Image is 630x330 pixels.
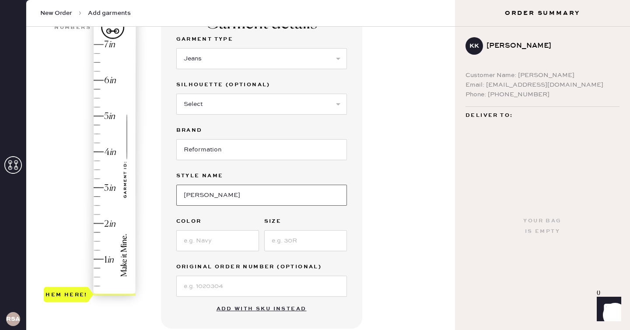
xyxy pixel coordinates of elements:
div: 7 [104,39,108,51]
span: Add garments [88,9,131,18]
label: Original Order Number (Optional) [176,262,347,272]
iframe: Front Chat [588,291,626,328]
input: e.g. Daisy 2 Pocket [176,185,347,206]
div: Hem here! [45,289,87,300]
div: Show higher numbers [53,14,91,30]
div: [STREET_ADDRESS] Shoreline , WA 98177 [465,121,619,143]
div: Phone: [PHONE_NUMBER] [465,90,619,99]
span: Deliver to: [465,110,513,121]
h3: Order Summary [455,9,630,18]
input: e.g. Navy [176,230,259,251]
h3: RSA [6,316,20,322]
input: e.g. 1020304 [176,276,347,297]
label: Size [264,216,347,227]
div: Your bag is empty [523,216,561,237]
input: e.g. 30R [264,230,347,251]
label: Brand [176,125,347,136]
div: [PERSON_NAME] [486,41,612,51]
div: in [108,39,115,51]
span: New Order [40,9,72,18]
label: Silhouette (optional) [176,80,347,90]
h3: KK [469,43,479,49]
label: Garment Type [176,34,347,45]
label: Style name [176,171,347,181]
label: Color [176,216,259,227]
button: Add with SKU instead [211,300,312,318]
div: Email: [EMAIL_ADDRESS][DOMAIN_NAME] [465,80,619,90]
input: Brand name [176,139,347,160]
div: Customer Name: [PERSON_NAME] [465,70,619,80]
